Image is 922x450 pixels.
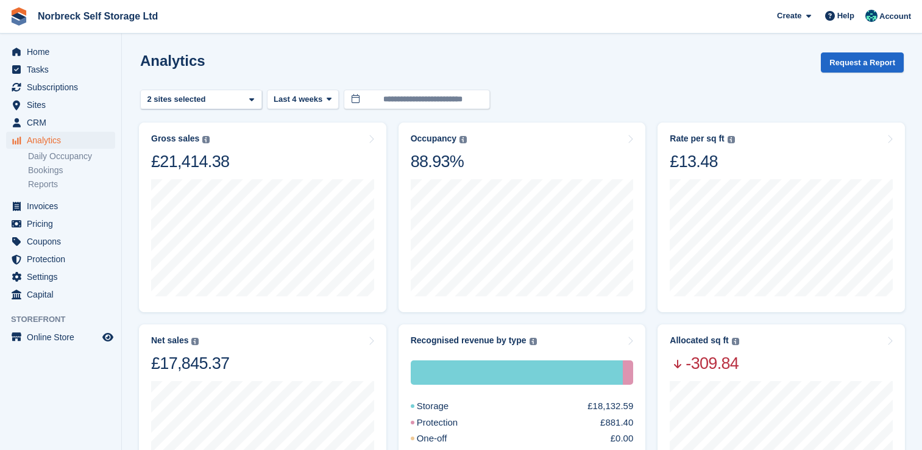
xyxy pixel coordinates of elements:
a: menu [6,79,115,96]
span: Subscriptions [27,79,100,96]
a: Reports [28,179,115,190]
div: Protection [411,416,488,430]
span: Online Store [27,329,100,346]
span: Protection [27,251,100,268]
span: Sites [27,96,100,113]
div: £21,414.38 [151,151,229,172]
div: Net sales [151,335,188,346]
a: menu [6,114,115,131]
button: Request a Report [821,52,904,73]
a: menu [6,96,115,113]
img: icon-info-grey-7440780725fd019a000dd9b08b2336e03edf1995a4989e88bcd33f0948082b44.svg [191,338,199,345]
a: Daily Occupancy [28,151,115,162]
span: Coupons [27,233,100,250]
img: stora-icon-8386f47178a22dfd0bd8f6a31ec36ba5ce8667c1dd55bd0f319d3a0aa187defe.svg [10,7,28,26]
div: 88.93% [411,151,467,172]
span: Last 4 weeks [274,93,322,105]
a: menu [6,132,115,149]
span: Home [27,43,100,60]
span: -309.84 [670,353,739,374]
a: menu [6,198,115,215]
div: Storage [411,360,623,385]
a: Norbreck Self Storage Ltd [33,6,163,26]
div: One-off [411,432,477,446]
div: £18,132.59 [587,399,633,413]
div: £0.00 [611,432,634,446]
div: 2 sites selected [145,93,210,105]
div: Recognised revenue by type [411,335,527,346]
span: Analytics [27,132,100,149]
span: Pricing [27,215,100,232]
a: menu [6,268,115,285]
img: icon-info-grey-7440780725fd019a000dd9b08b2336e03edf1995a4989e88bcd33f0948082b44.svg [459,136,467,143]
div: Occupancy [411,134,456,144]
span: Storefront [11,313,121,326]
a: menu [6,233,115,250]
img: Sally King [865,10,878,22]
div: £881.40 [600,416,633,430]
span: Capital [27,286,100,303]
a: menu [6,286,115,303]
img: icon-info-grey-7440780725fd019a000dd9b08b2336e03edf1995a4989e88bcd33f0948082b44.svg [732,338,739,345]
div: £17,845.37 [151,353,229,374]
a: Bookings [28,165,115,176]
div: Rate per sq ft [670,134,724,144]
div: £13.48 [670,151,734,172]
span: Create [777,10,801,22]
a: menu [6,61,115,78]
span: CRM [27,114,100,131]
span: Settings [27,268,100,285]
span: Help [837,10,854,22]
a: Preview store [101,330,115,345]
a: menu [6,251,115,268]
div: Gross sales [151,134,199,144]
span: Account [879,10,911,23]
a: menu [6,43,115,60]
img: icon-info-grey-7440780725fd019a000dd9b08b2336e03edf1995a4989e88bcd33f0948082b44.svg [728,136,735,143]
img: icon-info-grey-7440780725fd019a000dd9b08b2336e03edf1995a4989e88bcd33f0948082b44.svg [202,136,210,143]
a: menu [6,329,115,346]
a: menu [6,215,115,232]
h2: Analytics [140,52,205,69]
span: Tasks [27,61,100,78]
span: Invoices [27,198,100,215]
div: Allocated sq ft [670,335,728,346]
button: Last 4 weeks [267,90,339,110]
img: icon-info-grey-7440780725fd019a000dd9b08b2336e03edf1995a4989e88bcd33f0948082b44.svg [530,338,537,345]
div: Protection [623,360,633,385]
div: Storage [411,399,478,413]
